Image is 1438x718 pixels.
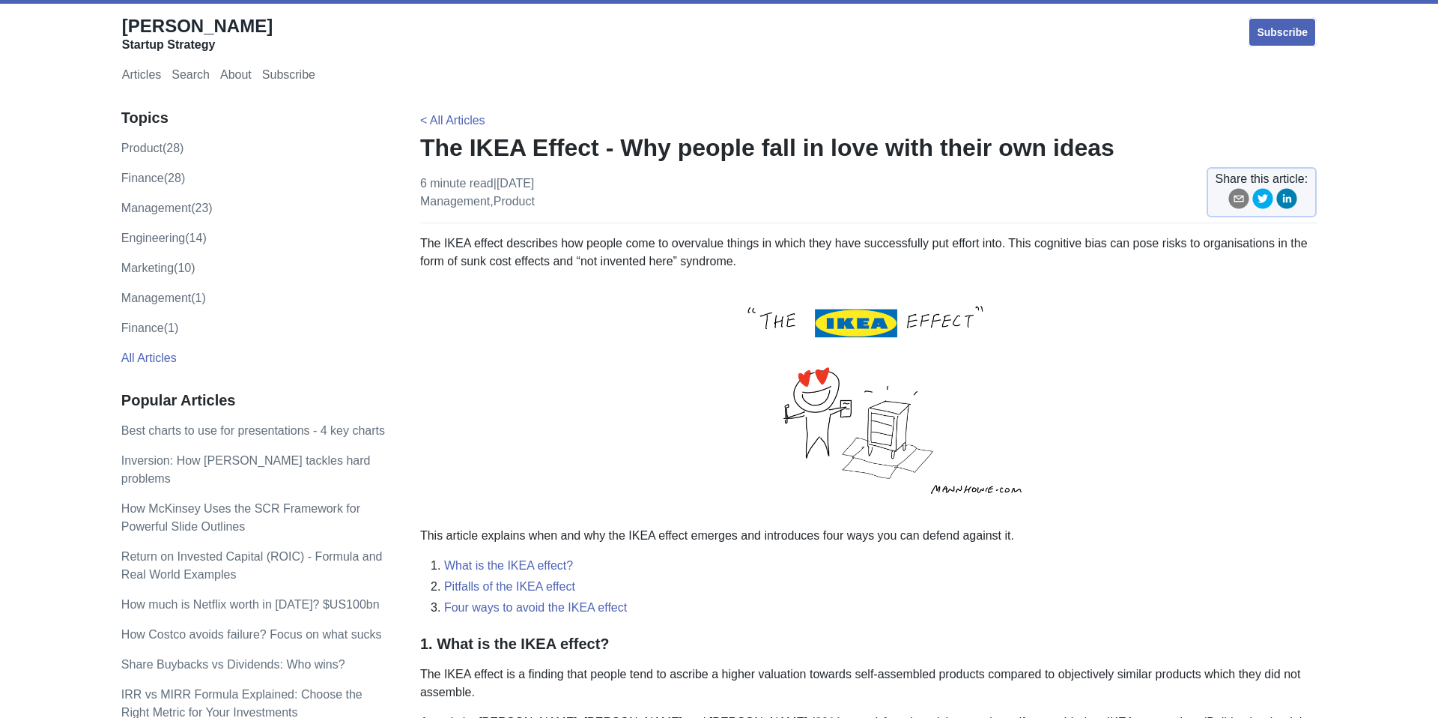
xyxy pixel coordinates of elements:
[420,114,485,127] a: < All Articles
[121,292,206,304] a: Management(1)
[121,628,382,641] a: How Costco avoids failure? Focus on what sucks
[1252,188,1273,214] button: twitter
[420,527,1317,545] p: This article explains when and why the IKEA effect emerges and introduces four ways you can defen...
[420,666,1317,702] p: The IKEA effect is a finding that people tend to ascribe a higher valuation towards self-assemble...
[420,235,1317,271] p: The IKEA effect describes how people come to overvalue things in which they have successfully put...
[121,352,177,364] a: All Articles
[121,391,389,410] h3: Popular Articles
[122,15,273,52] a: [PERSON_NAME]Startup Strategy
[420,195,490,208] a: management
[121,109,389,127] h3: Topics
[1216,170,1308,188] span: Share this article:
[121,172,185,184] a: finance(28)
[1248,17,1317,47] a: Subscribe
[122,37,273,52] div: Startup Strategy
[420,175,535,211] p: 6 minute read | [DATE] ,
[1276,188,1297,214] button: linkedin
[122,68,161,85] a: Articles
[121,598,380,611] a: How much is Netflix worth in [DATE]? $US100bn
[220,68,252,85] a: About
[121,502,360,533] a: How McKinsey Uses the SCR Framework for Powerful Slide Outlines
[420,133,1317,163] h1: The IKEA Effect - Why people fall in love with their own ideas
[420,635,1317,654] h3: 1. What is the IKEA effect?
[121,454,371,485] a: Inversion: How [PERSON_NAME] tackles hard problems
[121,322,178,334] a: Finance(1)
[691,283,1047,515] img: ikea-effect
[121,658,345,671] a: Share Buybacks vs Dividends: Who wins?
[121,424,385,437] a: Best charts to use for presentations - 4 key charts
[262,68,315,85] a: Subscribe
[122,16,273,36] span: [PERSON_NAME]
[121,202,213,214] a: management(23)
[1228,188,1249,214] button: email
[121,262,195,274] a: marketing(10)
[494,195,535,208] a: product
[444,559,573,572] a: What is the IKEA effect?
[444,580,575,593] a: Pitfalls of the IKEA effect
[121,142,184,154] a: product(28)
[444,601,627,614] a: Four ways to avoid the IKEA effect
[121,550,383,581] a: Return on Invested Capital (ROIC) - Formula and Real World Examples
[121,232,207,244] a: engineering(14)
[172,68,210,85] a: Search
